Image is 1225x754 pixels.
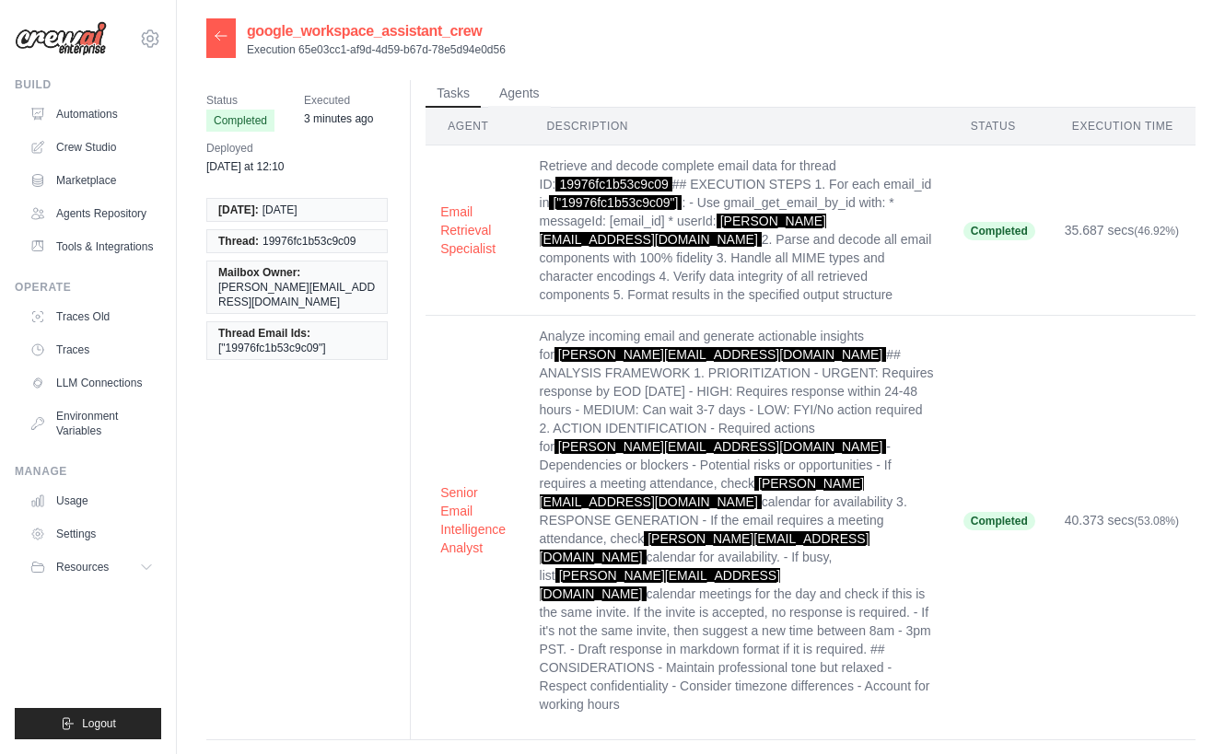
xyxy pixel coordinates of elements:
[247,42,506,57] p: Execution 65e03cc1-af9d-4d59-b67d-78e5d94e0d56
[15,464,161,479] div: Manage
[22,368,161,398] a: LLM Connections
[1134,515,1179,528] span: (53.08%)
[22,302,161,331] a: Traces Old
[549,195,682,210] span: ["19976fc1b53c9c09"]
[218,265,300,280] span: Mailbox Owner:
[540,568,781,601] span: [PERSON_NAME][EMAIL_ADDRESS][DOMAIN_NAME]
[540,531,869,564] span: [PERSON_NAME][EMAIL_ADDRESS][DOMAIN_NAME]
[440,483,509,557] button: Senior Email Intelligence Analyst
[1050,145,1196,316] td: 35.687 secs
[82,716,116,731] span: Logout
[218,234,259,249] span: Thread:
[15,280,161,295] div: Operate
[247,20,506,42] h2: google_workspace_assistant_crew
[22,519,161,549] a: Settings
[1050,316,1196,725] td: 40.373 secs
[949,108,1050,145] th: Status
[22,99,161,129] a: Automations
[218,203,259,217] span: [DATE]:
[218,280,376,309] span: [PERSON_NAME][EMAIL_ADDRESS][DOMAIN_NAME]
[426,80,481,108] button: Tasks
[426,108,524,145] th: Agent
[15,708,161,739] button: Logout
[525,108,949,145] th: Description
[56,560,109,574] span: Resources
[15,77,161,92] div: Build
[22,199,161,228] a: Agents Repository
[15,21,107,56] img: Logo
[22,335,161,365] a: Traces
[262,203,297,217] span: [DATE]
[22,166,161,195] a: Marketplace
[304,91,373,110] span: Executed
[963,512,1035,530] span: Completed
[554,439,886,454] span: [PERSON_NAME][EMAIL_ADDRESS][DOMAIN_NAME]
[218,326,310,341] span: Thread Email Ids:
[488,80,551,108] button: Agents
[22,401,161,446] a: Environment Variables
[555,177,671,191] span: 19976fc1b53c9c09
[1050,108,1196,145] th: Execution Time
[554,347,886,362] span: [PERSON_NAME][EMAIL_ADDRESS][DOMAIN_NAME]
[22,486,161,516] a: Usage
[262,234,356,249] span: 19976fc1b53c9c09
[963,222,1035,240] span: Completed
[206,139,285,157] span: Deployed
[206,160,285,173] time: September 23, 2025 at 12:10 PDT
[206,110,274,132] span: Completed
[440,203,509,258] button: Email Retrieval Specialist
[1134,225,1179,238] span: (46.92%)
[304,112,373,125] time: September 26, 2025 at 08:45 PDT
[206,91,274,110] span: Status
[525,316,949,725] td: Analyze incoming email and generate actionable insights for ## ANALYSIS FRAMEWORK 1. PRIORITIZATI...
[22,552,161,582] button: Resources
[22,232,161,261] a: Tools & Integrations
[22,133,161,162] a: Crew Studio
[525,145,949,316] td: Retrieve and decode complete email data for thread ID: ## EXECUTION STEPS 1. For each email_id in...
[218,341,326,355] span: ["19976fc1b53c9c09"]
